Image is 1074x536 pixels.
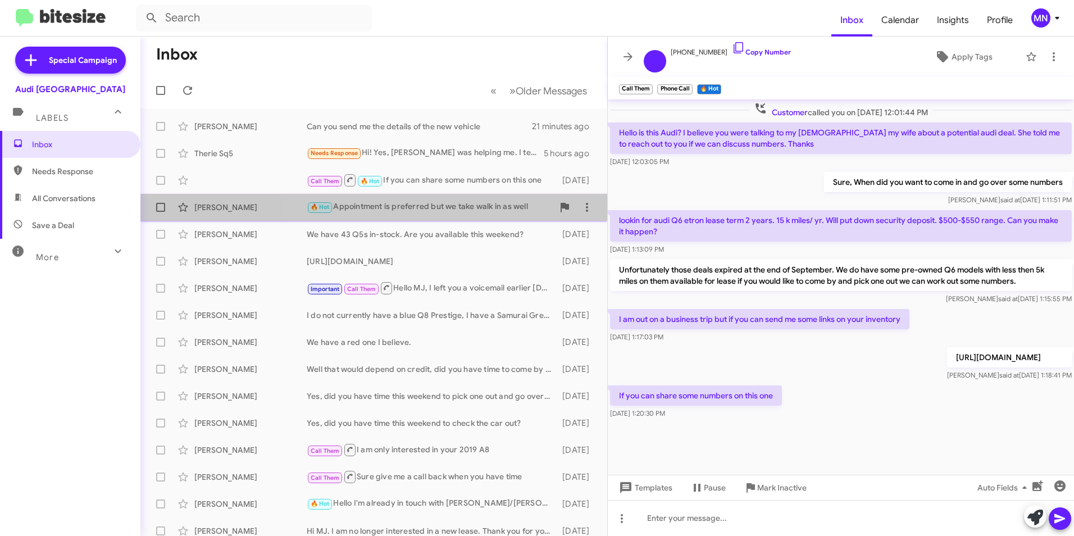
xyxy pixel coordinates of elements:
[610,245,664,253] span: [DATE] 1:13:09 PM
[307,417,557,429] div: Yes, did you have time this weekend to check the car out?
[307,256,557,267] div: [URL][DOMAIN_NAME]
[610,333,663,341] span: [DATE] 1:17:03 PM
[32,193,95,204] span: All Conversations
[557,498,598,510] div: [DATE]
[307,121,532,132] div: Can you send me the details of the new vehicle
[610,260,1072,291] p: Unfortunately those deals expired at the end of September. We do have some pre-owned Q6 models wi...
[194,364,307,375] div: [PERSON_NAME]
[307,364,557,375] div: Well that would depend on credit, did you have time to come by this weekend?
[194,202,307,213] div: [PERSON_NAME]
[311,474,340,482] span: Call Them
[194,417,307,429] div: [PERSON_NAME]
[557,283,598,294] div: [DATE]
[347,285,376,293] span: Call Them
[557,337,598,348] div: [DATE]
[608,478,681,498] button: Templates
[947,371,1072,379] span: [PERSON_NAME] [DATE] 1:18:41 PM
[906,47,1020,67] button: Apply Tags
[557,471,598,483] div: [DATE]
[544,148,598,159] div: 5 hours ago
[32,139,128,150] span: Inbox
[704,478,726,498] span: Pause
[952,47,993,67] span: Apply Tags
[749,102,932,118] span: called you on [DATE] 12:01:44 PM
[1031,8,1050,28] div: MN
[824,172,1072,192] p: Sure, When did you want to come in and go over some numbers
[516,85,587,97] span: Older Messages
[557,390,598,402] div: [DATE]
[307,201,553,214] div: Appointment is preferred but we take walk in as well
[194,310,307,321] div: [PERSON_NAME]
[532,121,598,132] div: 21 minutes ago
[307,443,557,457] div: I am only interested in your 2019 A8
[610,157,669,166] span: [DATE] 12:03:05 PM
[361,178,380,185] span: 🔥 Hot
[36,252,59,262] span: More
[610,385,782,406] p: If you can share some numbers on this one
[311,178,340,185] span: Call Them
[610,122,1072,154] p: Hello is this Audi? I believe you were talking to my [DEMOGRAPHIC_DATA] my wife about a potential...
[998,294,1018,303] span: said at
[307,310,557,321] div: I do not currently have a blue Q8 Prestige, I have a Samurai Grey color in the prestige
[194,256,307,267] div: [PERSON_NAME]
[831,4,872,37] a: Inbox
[32,220,74,231] span: Save a Deal
[697,84,721,94] small: 🔥 Hot
[671,41,791,58] span: [PHONE_NUMBER]
[194,229,307,240] div: [PERSON_NAME]
[15,84,125,95] div: Audi [GEOGRAPHIC_DATA]
[928,4,978,37] a: Insights
[490,84,497,98] span: «
[32,166,128,177] span: Needs Response
[977,478,1031,498] span: Auto Fields
[610,409,665,417] span: [DATE] 1:20:30 PM
[946,294,1072,303] span: [PERSON_NAME] [DATE] 1:15:55 PM
[311,149,358,157] span: Needs Response
[194,121,307,132] div: [PERSON_NAME]
[36,113,69,123] span: Labels
[307,173,557,187] div: If you can share some numbers on this one
[557,417,598,429] div: [DATE]
[617,478,672,498] span: Templates
[772,107,808,117] span: Customer
[194,498,307,510] div: [PERSON_NAME]
[307,229,557,240] div: We have 43 Q5s in-stock. Are you available this weekend?
[311,500,330,507] span: 🔥 Hot
[657,84,692,94] small: Phone Call
[681,478,735,498] button: Pause
[503,79,594,102] button: Next
[947,347,1072,367] p: [URL][DOMAIN_NAME]
[307,390,557,402] div: Yes, did you have time this weekend to pick one out and go over numbers?
[311,203,330,211] span: 🔥 Hot
[1000,196,1020,204] span: said at
[557,256,598,267] div: [DATE]
[610,309,909,329] p: I am out on a business trip but if you can send me some links on your inventory
[307,147,544,160] div: Hi! Yes, [PERSON_NAME] was helping me. I test drove the all new SQ5 in Daytona grey. Was wonderin...
[194,390,307,402] div: [PERSON_NAME]
[968,478,1040,498] button: Auto Fields
[557,310,598,321] div: [DATE]
[15,47,126,74] a: Special Campaign
[999,371,1019,379] span: said at
[194,148,307,159] div: Therie Sq5
[307,497,557,510] div: Hello I'm already in touch with [PERSON_NAME]/[PERSON_NAME] and coming in [DATE]
[136,4,372,31] input: Search
[732,48,791,56] a: Copy Number
[1022,8,1062,28] button: MN
[757,478,807,498] span: Mark Inactive
[557,364,598,375] div: [DATE]
[307,337,557,348] div: We have a red one I believe.
[311,285,340,293] span: Important
[948,196,1072,204] span: [PERSON_NAME] [DATE] 1:11:51 PM
[509,84,516,98] span: »
[557,229,598,240] div: [DATE]
[194,283,307,294] div: [PERSON_NAME]
[307,281,557,295] div: Hello MJ, I left you a voicemail earlier [DATE] so if you get a chance, give me a call on [DATE] ...
[484,79,594,102] nav: Page navigation example
[872,4,928,37] a: Calendar
[978,4,1022,37] a: Profile
[557,175,598,186] div: [DATE]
